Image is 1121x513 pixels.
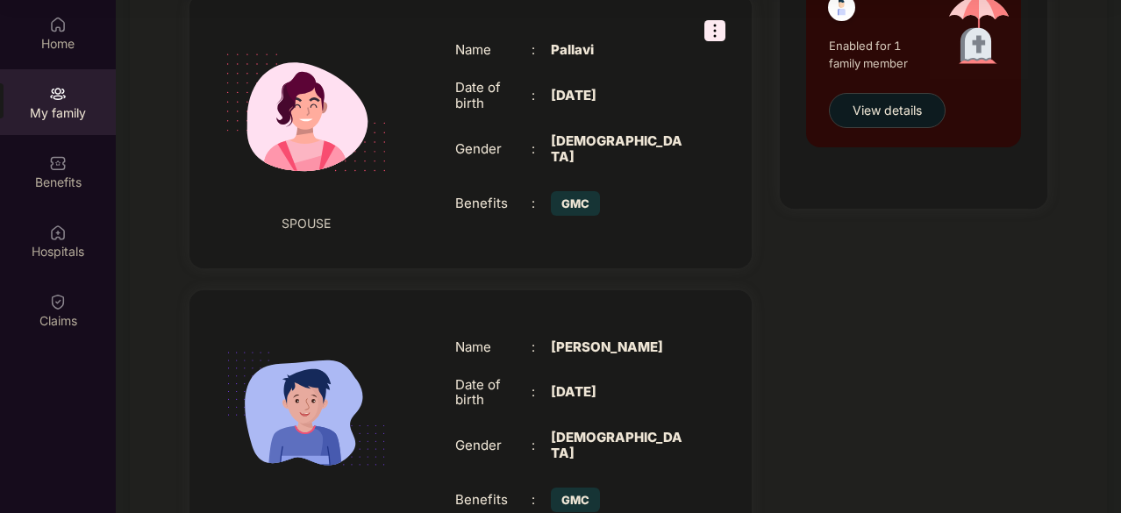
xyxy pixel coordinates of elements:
div: : [532,88,551,103]
span: Enabled for 1 family member [829,37,930,73]
div: Pallavi [551,42,684,58]
div: [DATE] [551,88,684,103]
div: Name [455,339,532,355]
span: GMC [551,488,600,512]
div: Benefits [455,492,532,508]
img: svg+xml;base64,PHN2ZyB4bWxucz0iaHR0cDovL3d3dy53My5vcmcvMjAwMC9zdmciIHdpZHRoPSIyMjQiIGhlaWdodD0iMT... [204,308,407,510]
div: : [532,492,551,508]
div: [DEMOGRAPHIC_DATA] [551,430,684,461]
img: svg+xml;base64,PHN2ZyBpZD0iQmVuZWZpdHMiIHhtbG5zPSJodHRwOi8vd3d3LnczLm9yZy8yMDAwL3N2ZyIgd2lkdGg9Ij... [49,154,67,172]
div: Gender [455,141,532,157]
div: : [532,438,551,453]
div: Gender [455,438,532,453]
img: svg+xml;base64,PHN2ZyBpZD0iQ2xhaW0iIHhtbG5zPSJodHRwOi8vd3d3LnczLm9yZy8yMDAwL3N2ZyIgd2lkdGg9IjIwIi... [49,293,67,310]
img: svg+xml;base64,PHN2ZyB3aWR0aD0iMzIiIGhlaWdodD0iMzIiIHZpZXdCb3g9IjAgMCAzMiAzMiIgZmlsbD0ibm9uZSIgeG... [704,20,725,41]
div: [DEMOGRAPHIC_DATA] [551,133,684,165]
img: svg+xml;base64,PHN2ZyBpZD0iSG9tZSIgeG1sbnM9Imh0dHA6Ly93d3cudzMub3JnLzIwMDAvc3ZnIiB3aWR0aD0iMjAiIG... [49,16,67,33]
div: Date of birth [455,377,532,409]
div: [DATE] [551,384,684,400]
div: Date of birth [455,80,532,111]
span: SPOUSE [282,214,331,233]
span: GMC [551,191,600,216]
div: : [532,384,551,400]
span: View details [853,101,922,120]
div: : [532,196,551,211]
img: svg+xml;base64,PHN2ZyB3aWR0aD0iMjAiIGhlaWdodD0iMjAiIHZpZXdCb3g9IjAgMCAyMCAyMCIgZmlsbD0ibm9uZSIgeG... [49,85,67,103]
div: : [532,141,551,157]
div: [PERSON_NAME] [551,339,684,355]
img: svg+xml;base64,PHN2ZyB4bWxucz0iaHR0cDovL3d3dy53My5vcmcvMjAwMC9zdmciIHdpZHRoPSIyMjQiIGhlaWdodD0iMT... [204,11,407,214]
div: : [532,42,551,58]
img: svg+xml;base64,PHN2ZyBpZD0iSG9zcGl0YWxzIiB4bWxucz0iaHR0cDovL3d3dy53My5vcmcvMjAwMC9zdmciIHdpZHRoPS... [49,224,67,241]
div: : [532,339,551,355]
div: Name [455,42,532,58]
button: View details [829,93,946,128]
div: Benefits [455,196,532,211]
